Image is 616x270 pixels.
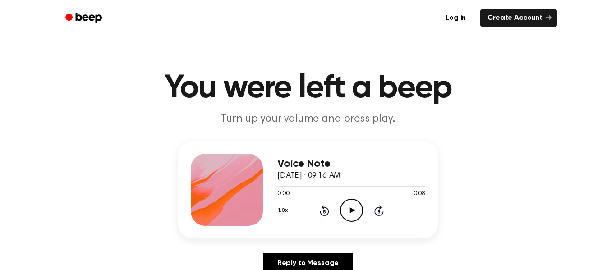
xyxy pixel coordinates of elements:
span: 0:08 [414,189,425,199]
p: Turn up your volume and press play. [135,112,481,127]
a: Log in [437,8,475,28]
h3: Voice Note [277,158,425,170]
span: 0:00 [277,189,289,199]
button: 1.0x [277,203,291,218]
h1: You were left a beep [77,72,539,105]
span: [DATE] · 09:16 AM [277,172,340,180]
a: Create Account [480,9,557,27]
a: Beep [59,9,110,27]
